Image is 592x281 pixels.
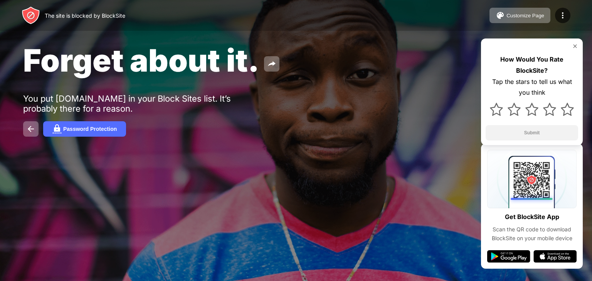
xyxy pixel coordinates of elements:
[486,54,578,76] div: How Would You Rate BlockSite?
[63,126,117,132] div: Password Protection
[543,103,556,116] img: star.svg
[22,6,40,25] img: header-logo.svg
[496,11,505,20] img: pallet.svg
[26,124,35,134] img: back.svg
[23,42,259,79] span: Forget about it.
[506,13,544,18] div: Customize Page
[572,43,578,49] img: rate-us-close.svg
[508,103,521,116] img: star.svg
[486,125,578,140] button: Submit
[505,211,559,222] div: Get BlockSite App
[487,225,577,243] div: Scan the QR code to download BlockSite on your mobile device
[487,250,530,263] img: google-play.svg
[52,124,62,134] img: password.svg
[490,103,503,116] img: star.svg
[489,8,550,23] button: Customize Page
[23,94,261,114] div: You put [DOMAIN_NAME] in your Block Sites list. It’s probably there for a reason.
[267,59,276,69] img: share.svg
[558,11,567,20] img: menu-icon.svg
[533,250,577,263] img: app-store.svg
[487,150,577,208] img: qrcode.svg
[486,76,578,99] div: Tap the stars to tell us what you think
[43,121,126,137] button: Password Protection
[525,103,538,116] img: star.svg
[561,103,574,116] img: star.svg
[45,12,125,19] div: The site is blocked by BlockSite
